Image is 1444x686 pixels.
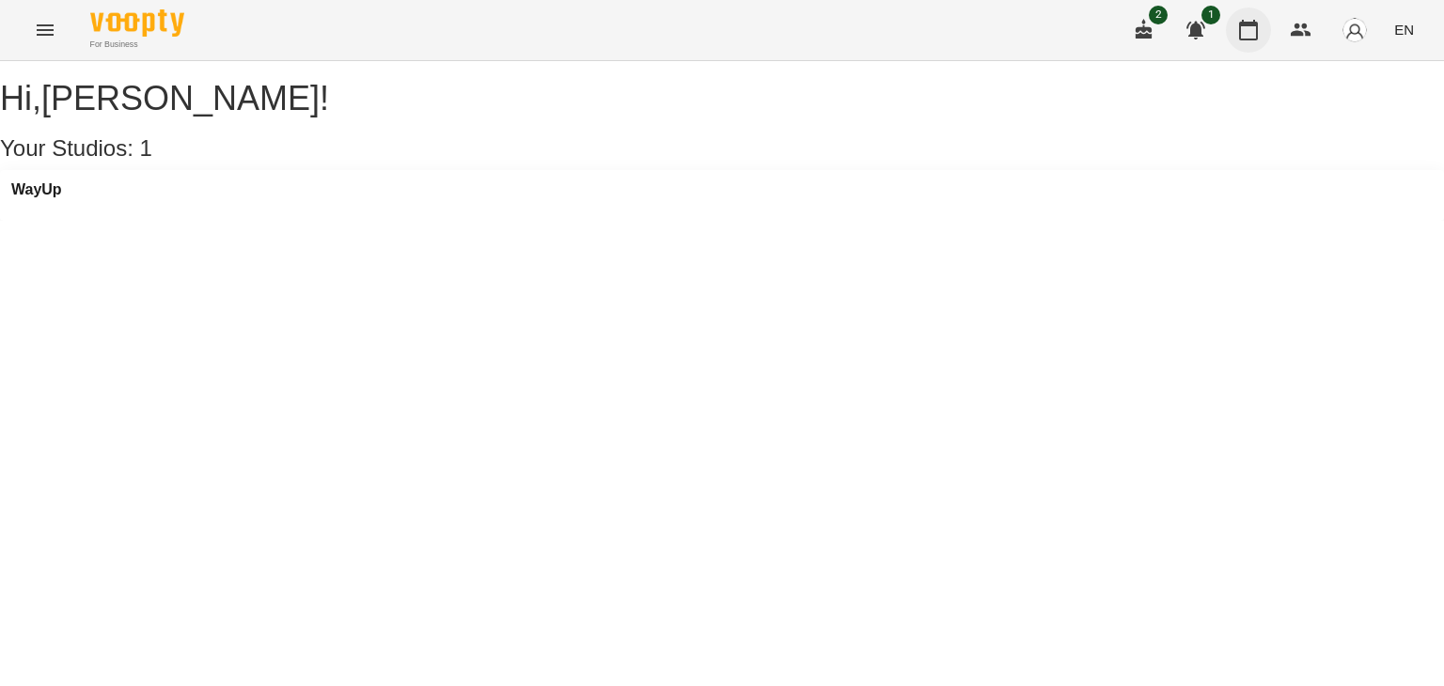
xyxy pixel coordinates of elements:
span: For Business [90,39,184,51]
a: WayUp [11,181,62,198]
button: Menu [23,8,68,53]
span: 2 [1149,6,1168,24]
button: EN [1387,12,1421,47]
span: 1 [140,135,152,161]
span: EN [1394,20,1414,39]
img: avatar_s.png [1342,17,1368,43]
img: Voopty Logo [90,9,184,37]
span: 1 [1201,6,1220,24]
